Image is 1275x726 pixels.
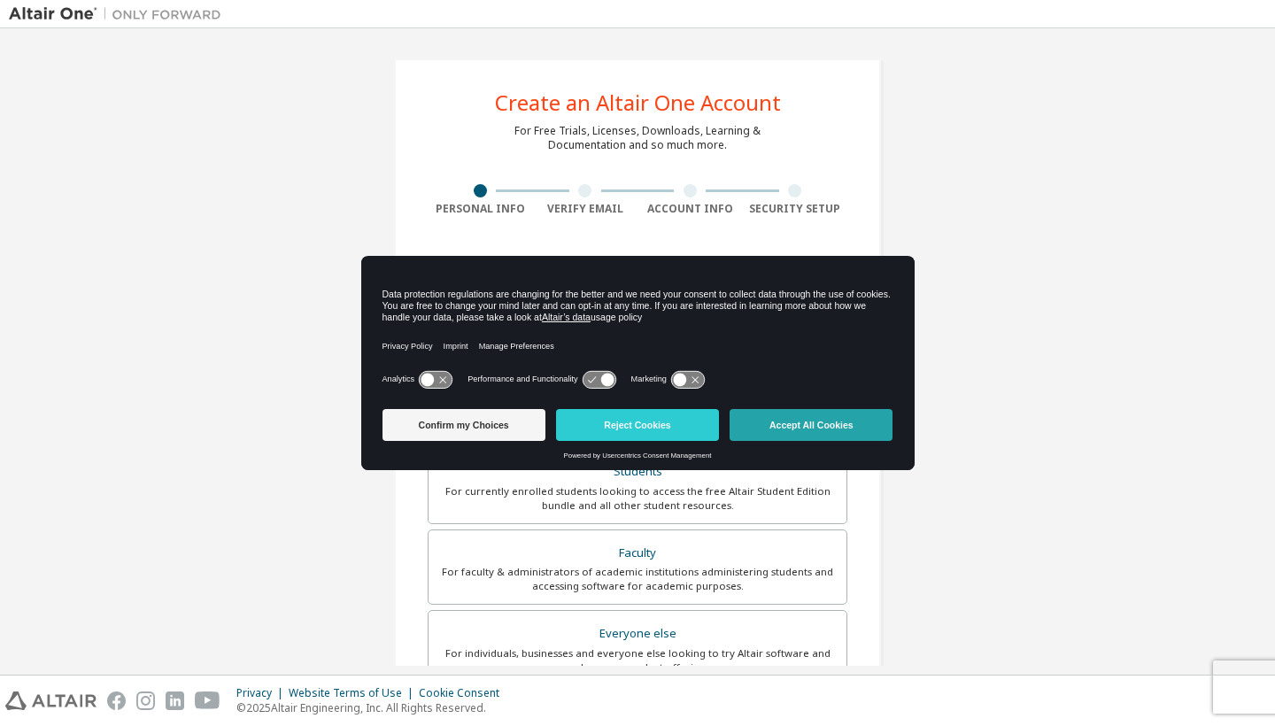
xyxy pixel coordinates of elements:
[236,700,510,715] p: © 2025 Altair Engineering, Inc. All Rights Reserved.
[495,92,781,113] div: Create an Altair One Account
[439,565,836,593] div: For faculty & administrators of academic institutions administering students and accessing softwa...
[107,691,126,710] img: facebook.svg
[289,686,419,700] div: Website Terms of Use
[439,460,836,484] div: Students
[195,691,220,710] img: youtube.svg
[637,202,743,216] div: Account Info
[9,5,230,23] img: Altair One
[439,484,836,513] div: For currently enrolled students looking to access the free Altair Student Edition bundle and all ...
[428,202,533,216] div: Personal Info
[166,691,184,710] img: linkedin.svg
[514,124,761,152] div: For Free Trials, Licenses, Downloads, Learning & Documentation and so much more.
[236,686,289,700] div: Privacy
[743,202,848,216] div: Security Setup
[419,686,510,700] div: Cookie Consent
[533,202,638,216] div: Verify Email
[136,691,155,710] img: instagram.svg
[439,646,836,675] div: For individuals, businesses and everyone else looking to try Altair software and explore our prod...
[439,541,836,566] div: Faculty
[5,691,97,710] img: altair_logo.svg
[439,622,836,646] div: Everyone else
